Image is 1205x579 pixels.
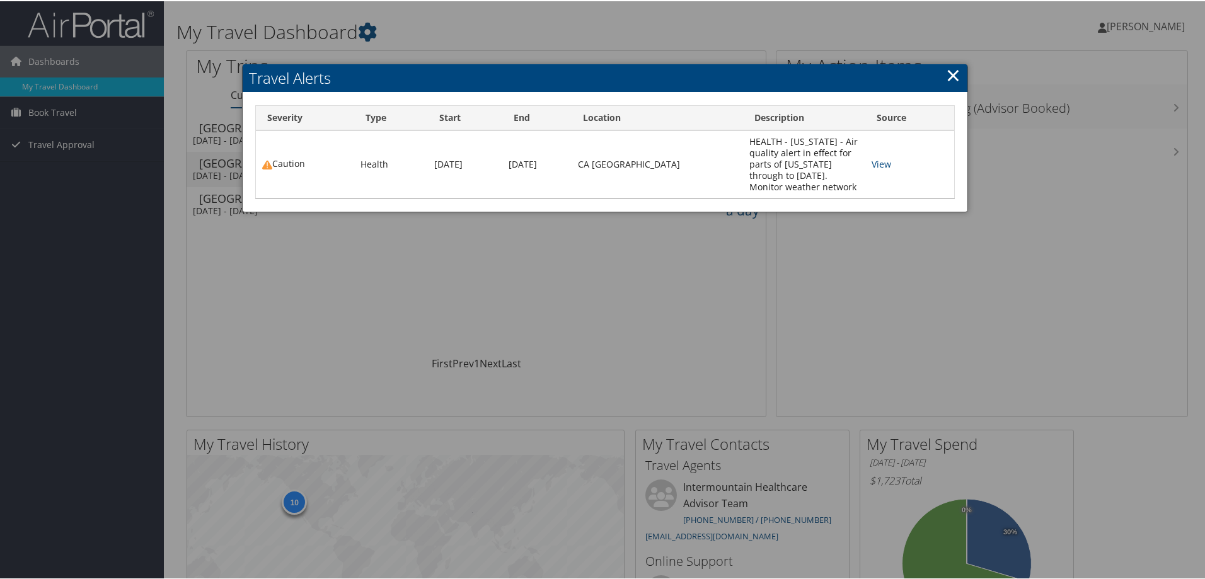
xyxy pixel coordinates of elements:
[502,105,572,129] th: End: activate to sort column ascending
[428,129,503,197] td: [DATE]
[256,105,354,129] th: Severity: activate to sort column ascending
[502,129,572,197] td: [DATE]
[572,129,742,197] td: CA [GEOGRAPHIC_DATA]
[872,157,891,169] a: View
[946,61,960,86] a: Close
[572,105,742,129] th: Location
[743,105,866,129] th: Description
[428,105,503,129] th: Start: activate to sort column ascending
[256,129,354,197] td: Caution
[262,159,272,169] img: alert-flat-solid-caution.png
[743,129,866,197] td: HEALTH - [US_STATE] - Air quality alert in effect for parts of [US_STATE] through to [DATE]. Moni...
[243,63,967,91] h2: Travel Alerts
[354,105,428,129] th: Type: activate to sort column ascending
[865,105,954,129] th: Source
[354,129,428,197] td: Health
